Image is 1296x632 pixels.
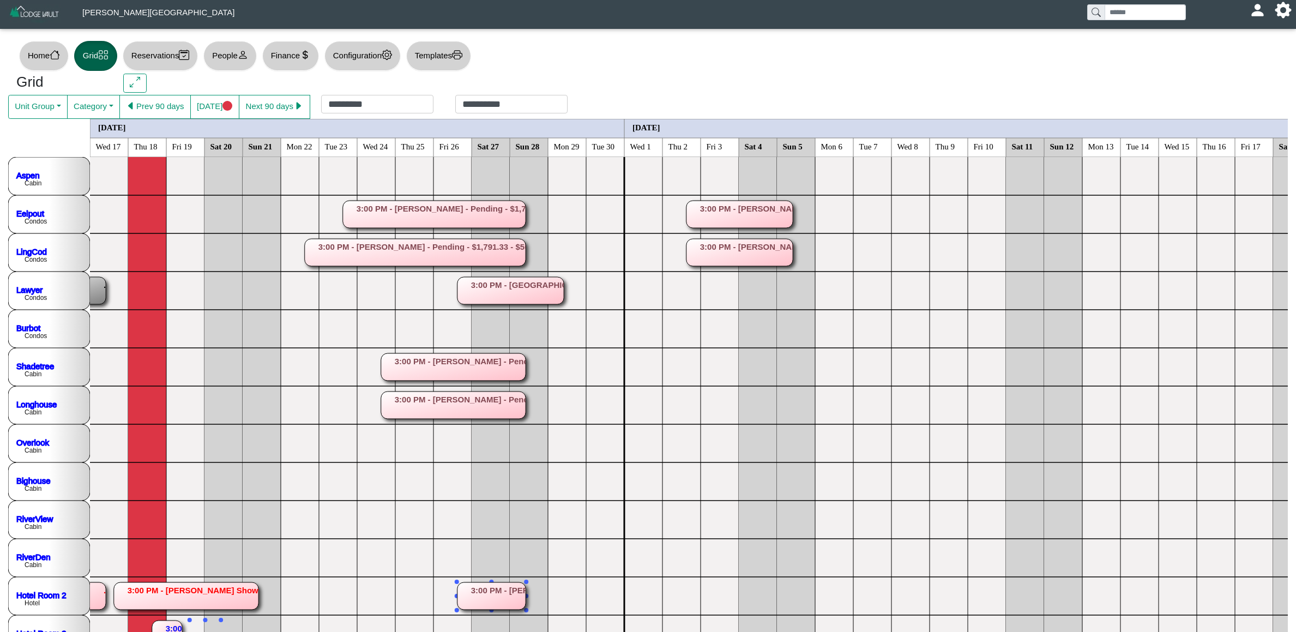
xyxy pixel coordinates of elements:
a: Lawyer [16,285,43,294]
text: Tue 7 [859,142,878,151]
text: Cabin [25,523,41,531]
text: Wed 8 [897,142,918,151]
svg: arrows angle expand [130,77,140,87]
text: Wed 17 [96,142,121,151]
svg: gear fill [1279,6,1287,14]
button: Reservationscalendar2 check [123,41,198,71]
text: Sun 12 [1050,142,1074,151]
text: Mon 22 [287,142,312,151]
text: Tue 30 [592,142,615,151]
text: Hotel [25,599,40,607]
text: Wed 1 [630,142,651,151]
text: Sat 4 [745,142,763,151]
text: Thu 2 [668,142,688,151]
a: Hotel Room 2 [16,590,67,599]
svg: currency dollar [300,50,310,60]
a: LingCod [16,246,47,256]
svg: house [50,50,60,60]
button: Peopleperson [203,41,256,71]
a: RiverDen [16,552,51,561]
text: Thu 16 [1203,142,1226,151]
text: [DATE] [98,123,126,131]
svg: caret right fill [293,101,304,111]
button: Financecurrency dollar [262,41,319,71]
svg: person fill [1253,6,1262,14]
text: Sun 28 [516,142,540,151]
input: Check out [455,95,568,113]
a: Shadetree [16,361,54,370]
text: Thu 25 [401,142,425,151]
h3: Grid [16,74,107,91]
svg: caret left fill [126,101,136,111]
text: Sun 21 [249,142,273,151]
a: Burbot [16,323,41,332]
text: Fri 19 [172,142,192,151]
input: Check in [321,95,433,113]
a: Aspen [16,170,40,179]
svg: circle fill [222,101,233,111]
text: Sun 5 [783,142,803,151]
text: Cabin [25,370,41,378]
button: Homehouse [19,41,69,71]
svg: person [238,50,248,60]
button: Unit Group [8,95,68,119]
text: Wed 24 [363,142,388,151]
text: Sat 11 [1012,142,1033,151]
text: Fri 10 [974,142,993,151]
text: Tue 23 [325,142,348,151]
img: Z [9,4,61,23]
text: Cabin [25,408,41,416]
text: Mon 29 [554,142,580,151]
svg: calendar2 check [179,50,189,60]
text: Cabin [25,179,41,187]
text: Thu 18 [134,142,158,151]
text: Sat 27 [478,142,499,151]
text: Fri 26 [439,142,460,151]
text: Tue 14 [1126,142,1149,151]
text: Mon 13 [1088,142,1114,151]
text: Condos [25,218,47,225]
text: Condos [25,332,47,340]
button: [DATE]circle fill [190,95,239,119]
button: caret left fillPrev 90 days [119,95,191,119]
text: Fri 17 [1241,142,1261,151]
button: Configurationgear [324,41,401,71]
text: [DATE] [632,123,660,131]
button: Templatesprinter [406,41,471,71]
svg: printer [452,50,462,60]
a: Longhouse [16,399,57,408]
text: Sat 20 [210,142,232,151]
text: Cabin [25,485,41,492]
button: Gridgrid [74,41,117,71]
svg: search [1092,8,1100,16]
button: Category [67,95,120,119]
text: Cabin [25,561,41,569]
text: Fri 3 [707,142,722,151]
svg: gear [382,50,392,60]
text: Condos [25,256,47,263]
text: Cabin [25,447,41,454]
text: Thu 9 [936,142,955,151]
a: Overlook [16,437,50,447]
button: arrows angle expand [123,74,147,93]
text: Mon 6 [821,142,843,151]
text: Wed 15 [1165,142,1190,151]
button: Next 90 dayscaret right fill [239,95,310,119]
a: Bighouse [16,475,51,485]
a: Eelpout [16,208,45,218]
a: RiverView [16,514,53,523]
svg: grid [98,50,108,60]
text: Condos [25,294,47,302]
